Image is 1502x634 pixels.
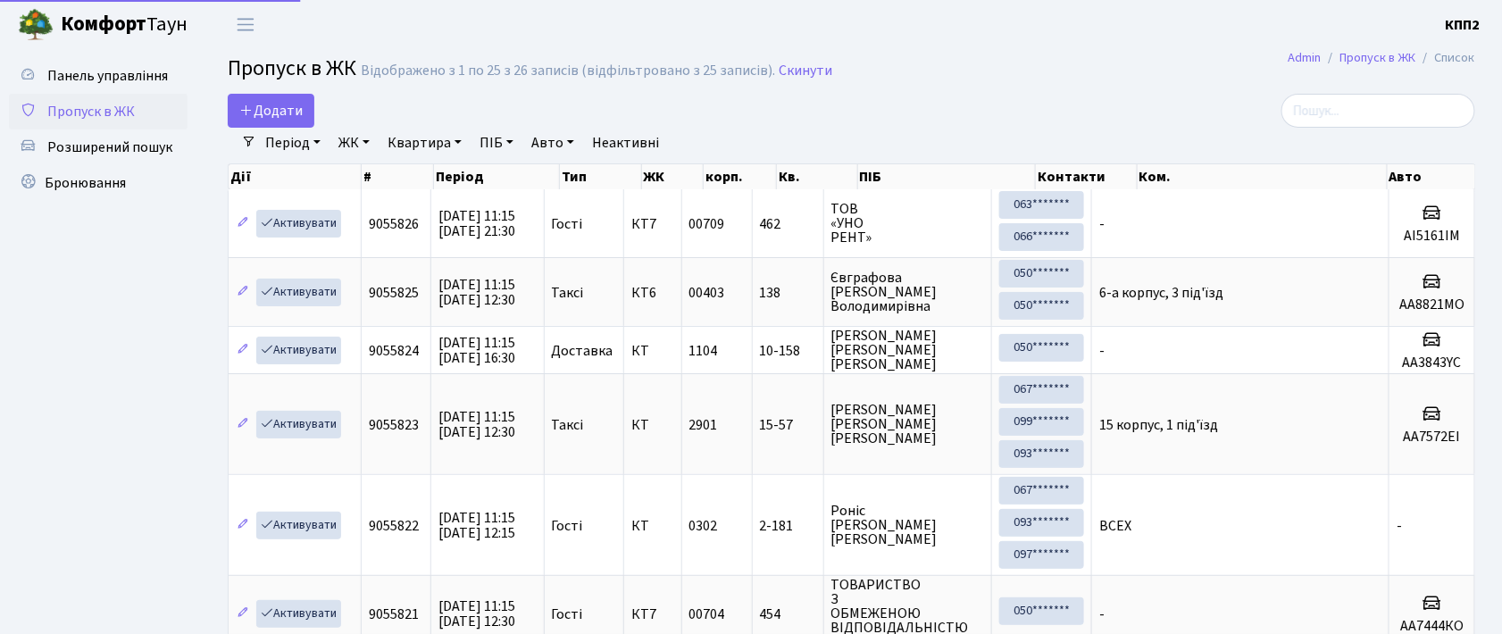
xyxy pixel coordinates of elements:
span: 2901 [689,415,718,435]
span: ВСЕХ [1099,516,1131,536]
span: Гості [552,519,583,533]
th: Контакти [1036,164,1138,189]
span: - [1099,605,1105,624]
th: Тип [560,164,641,189]
span: [DATE] 11:15 [DATE] 12:30 [438,275,515,310]
span: 2-181 [760,519,816,533]
span: [DATE] 11:15 [DATE] 16:30 [438,333,515,368]
span: [DATE] 11:15 [DATE] 12:30 [438,596,515,631]
span: - [1099,341,1105,361]
span: [PERSON_NAME] [PERSON_NAME] [PERSON_NAME] [831,403,985,446]
span: Таксі [552,418,584,432]
span: 9055821 [369,605,419,624]
span: 0302 [689,516,718,536]
span: Додати [239,101,303,121]
a: Бронювання [9,165,188,201]
th: Кв. [777,164,858,189]
span: КТ [631,344,674,358]
a: ЖК [331,128,377,158]
span: Таун [61,10,188,40]
a: Активувати [256,512,341,539]
a: Скинути [779,63,832,79]
a: Пропуск в ЖК [1340,48,1416,67]
span: Євграфова [PERSON_NAME] Володимирівна [831,271,985,313]
nav: breadcrumb [1262,39,1502,77]
span: - [1397,516,1402,536]
span: Пропуск в ЖК [47,102,135,121]
span: 9055824 [369,341,419,361]
th: Авто [1388,164,1476,189]
th: корп. [704,164,777,189]
span: КТ [631,519,674,533]
b: Комфорт [61,10,146,38]
span: КТ6 [631,286,674,300]
h5: АА3843YС [1397,355,1467,371]
a: Активувати [256,600,341,628]
span: Бронювання [45,173,126,193]
a: Авто [524,128,581,158]
span: Пропуск в ЖК [228,53,356,84]
b: КПП2 [1446,15,1481,35]
span: Доставка [552,344,613,358]
th: ПІБ [858,164,1036,189]
input: Пошук... [1281,94,1475,128]
th: # [362,164,434,189]
span: 9055826 [369,214,419,234]
div: Відображено з 1 по 25 з 26 записів (відфільтровано з 25 записів). [361,63,775,79]
span: 9055825 [369,283,419,303]
a: Активувати [256,279,341,306]
span: 138 [760,286,816,300]
span: 9055823 [369,415,419,435]
span: 9055822 [369,516,419,536]
span: КТ7 [631,217,674,231]
span: КТ [631,418,674,432]
span: [DATE] 11:15 [DATE] 21:30 [438,206,515,241]
span: КТ7 [631,607,674,621]
span: ТОВ «УНО РЕНТ» [831,202,985,245]
a: Admin [1289,48,1322,67]
span: 00709 [689,214,725,234]
a: Пропуск в ЖК [9,94,188,129]
a: Активувати [256,411,341,438]
h5: АА8821МО [1397,296,1467,313]
span: Гості [552,217,583,231]
h5: АI5161IM [1397,228,1467,245]
span: 00403 [689,283,725,303]
span: 454 [760,607,816,621]
button: Переключити навігацію [223,10,268,39]
span: Гості [552,607,583,621]
span: 10-158 [760,344,816,358]
span: 00704 [689,605,725,624]
a: Активувати [256,210,341,238]
span: [PERSON_NAME] [PERSON_NAME] [PERSON_NAME] [831,329,985,371]
a: Додати [228,94,314,128]
span: 462 [760,217,816,231]
span: 15 корпус, 1 під'їзд [1099,415,1218,435]
a: Панель управління [9,58,188,94]
th: ЖК [642,164,705,189]
a: Неактивні [585,128,666,158]
li: Список [1416,48,1475,68]
span: Роніс [PERSON_NAME] [PERSON_NAME] [831,504,985,546]
img: logo.png [18,7,54,43]
a: Розширений пошук [9,129,188,165]
span: [DATE] 11:15 [DATE] 12:30 [438,407,515,442]
a: Квартира [380,128,469,158]
span: 15-57 [760,418,816,432]
a: Активувати [256,337,341,364]
th: Період [434,164,560,189]
a: ПІБ [472,128,521,158]
a: Період [258,128,328,158]
span: 1104 [689,341,718,361]
th: Дії [229,164,362,189]
th: Ком. [1138,164,1388,189]
a: КПП2 [1446,14,1481,36]
span: [DATE] 11:15 [DATE] 12:15 [438,508,515,543]
span: - [1099,214,1105,234]
span: Таксі [552,286,584,300]
span: Розширений пошук [47,138,172,157]
span: Панель управління [47,66,168,86]
h5: АА7572ЕІ [1397,429,1467,446]
span: 6-а корпус, 3 під'їзд [1099,283,1223,303]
